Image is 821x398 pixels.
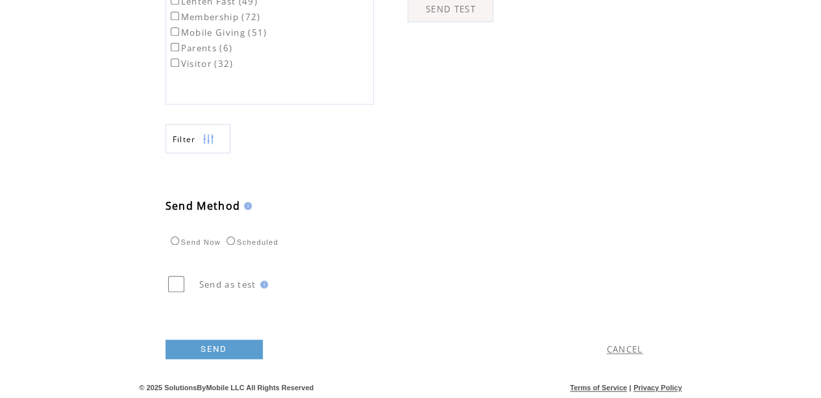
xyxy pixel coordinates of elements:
[165,124,230,153] a: Filter
[171,27,179,36] input: Mobile Giving (51)
[168,42,233,54] label: Parents (6)
[570,384,627,392] a: Terms of Service
[240,202,252,210] img: help.gif
[202,125,214,154] img: filters.png
[165,199,241,213] span: Send Method
[199,279,256,290] span: Send as test
[168,58,234,69] label: Visitor (32)
[171,58,179,67] input: Visitor (32)
[168,27,267,38] label: Mobile Giving (51)
[168,11,261,23] label: Membership (72)
[171,43,179,51] input: Parents (6)
[227,236,235,245] input: Scheduled
[256,280,268,288] img: help.gif
[607,343,643,355] a: CANCEL
[171,236,179,245] input: Send Now
[223,238,278,246] label: Scheduled
[173,134,196,145] span: Show filters
[167,238,221,246] label: Send Now
[633,384,682,392] a: Privacy Policy
[165,340,263,359] a: SEND
[140,384,314,392] span: © 2025 SolutionsByMobile LLC All Rights Reserved
[171,12,179,20] input: Membership (72)
[629,384,631,392] span: |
